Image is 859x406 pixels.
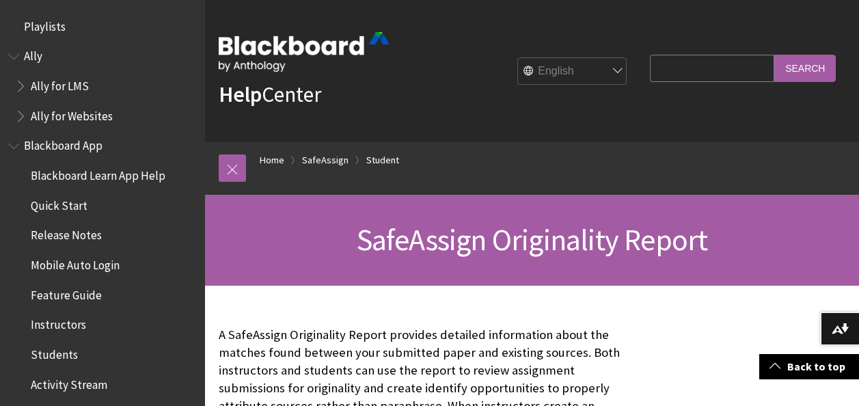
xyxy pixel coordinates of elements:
[366,152,399,169] a: Student
[31,164,165,182] span: Blackboard Learn App Help
[518,58,627,85] select: Site Language Selector
[8,15,197,38] nav: Book outline for Playlists
[8,45,197,128] nav: Book outline for Anthology Ally Help
[31,194,87,213] span: Quick Start
[219,81,321,108] a: HelpCenter
[260,152,284,169] a: Home
[357,221,708,258] span: SafeAssign Originality Report
[31,343,78,362] span: Students
[24,135,103,153] span: Blackboard App
[774,55,836,81] input: Search
[31,284,102,302] span: Feature Guide
[31,224,102,243] span: Release Notes
[31,75,89,93] span: Ally for LMS
[219,81,262,108] strong: Help
[24,15,66,33] span: Playlists
[759,354,859,379] a: Back to top
[302,152,349,169] a: SafeAssign
[24,45,42,64] span: Ally
[31,314,86,332] span: Instructors
[31,254,120,272] span: Mobile Auto Login
[31,105,113,123] span: Ally for Websites
[219,32,390,72] img: Blackboard by Anthology
[31,373,107,392] span: Activity Stream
